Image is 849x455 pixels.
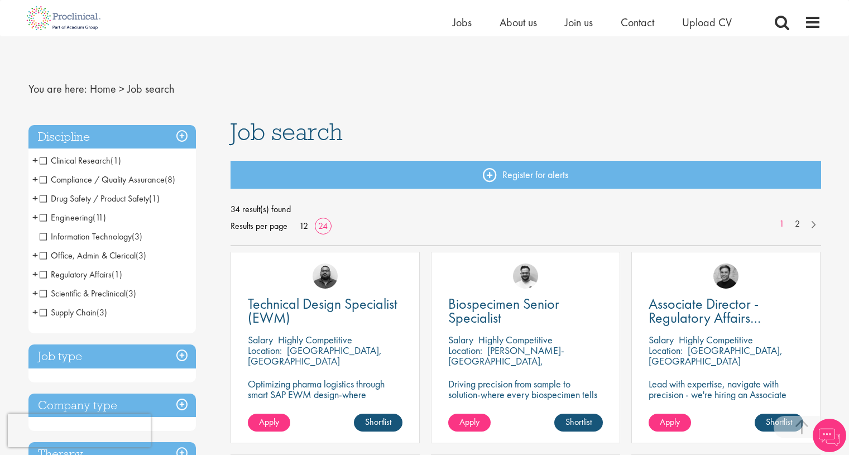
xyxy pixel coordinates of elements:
[32,190,38,207] span: +
[448,333,473,346] span: Salary
[40,306,107,318] span: Supply Chain
[119,82,124,96] span: >
[40,231,142,242] span: Information Technology
[295,220,312,232] a: 12
[28,125,196,149] h3: Discipline
[32,304,38,320] span: +
[90,82,116,96] a: breadcrumb link
[40,155,111,166] span: Clinical Research
[231,218,287,234] span: Results per page
[774,218,790,231] a: 1
[354,414,402,432] a: Shortlist
[8,414,151,447] iframe: reCAPTCHA
[248,379,402,421] p: Optimizing pharma logistics through smart SAP EWM design-where precision meets performance in eve...
[40,174,175,185] span: Compliance / Quality Assurance
[248,333,273,346] span: Salary
[93,212,106,223] span: (11)
[649,344,683,357] span: Location:
[565,15,593,30] a: Join us
[500,15,537,30] a: About us
[248,297,402,325] a: Technical Design Specialist (EWM)
[554,414,603,432] a: Shortlist
[278,333,352,346] p: Highly Competitive
[40,155,121,166] span: Clinical Research
[40,193,149,204] span: Drug Safety / Product Safety
[40,174,165,185] span: Compliance / Quality Assurance
[40,288,136,299] span: Scientific & Preclinical
[112,269,122,280] span: (1)
[127,82,174,96] span: Job search
[448,379,603,410] p: Driving precision from sample to solution-where every biospecimen tells a story of innovation.
[32,171,38,188] span: +
[32,209,38,226] span: +
[448,294,559,327] span: Biospecimen Senior Specialist
[28,394,196,418] h3: Company type
[40,193,160,204] span: Drug Safety / Product Safety
[259,416,279,428] span: Apply
[231,201,821,218] span: 34 result(s) found
[314,220,332,232] a: 24
[149,193,160,204] span: (1)
[97,306,107,318] span: (3)
[248,414,290,432] a: Apply
[231,161,821,189] a: Register for alerts
[813,419,846,452] img: Chatbot
[459,416,479,428] span: Apply
[40,231,132,242] span: Information Technology
[513,264,538,289] img: Emile De Beer
[448,344,564,378] p: [PERSON_NAME]-[GEOGRAPHIC_DATA], [GEOGRAPHIC_DATA]
[713,264,738,289] img: Peter Duvall
[448,414,491,432] a: Apply
[448,297,603,325] a: Biospecimen Senior Specialist
[40,212,106,223] span: Engineering
[40,250,136,261] span: Office, Admin & Clerical
[40,288,126,299] span: Scientific & Preclinical
[682,15,732,30] a: Upload CV
[136,250,146,261] span: (3)
[40,250,146,261] span: Office, Admin & Clerical
[448,344,482,357] span: Location:
[40,269,112,280] span: Regulatory Affairs
[32,247,38,264] span: +
[789,218,805,231] a: 2
[621,15,654,30] a: Contact
[313,264,338,289] img: Ashley Bennett
[248,344,282,357] span: Location:
[28,344,196,368] h3: Job type
[649,333,674,346] span: Salary
[32,152,38,169] span: +
[649,297,803,325] a: Associate Director - Regulatory Affairs Consultant
[111,155,121,166] span: (1)
[660,416,680,428] span: Apply
[132,231,142,242] span: (3)
[478,333,553,346] p: Highly Competitive
[649,294,761,341] span: Associate Director - Regulatory Affairs Consultant
[453,15,472,30] a: Jobs
[126,288,136,299] span: (3)
[248,294,397,327] span: Technical Design Specialist (EWM)
[248,344,382,367] p: [GEOGRAPHIC_DATA], [GEOGRAPHIC_DATA]
[649,414,691,432] a: Apply
[679,333,753,346] p: Highly Competitive
[231,117,343,147] span: Job search
[32,266,38,282] span: +
[649,379,803,432] p: Lead with expertise, navigate with precision - we're hiring an Associate Director to shape regula...
[165,174,175,185] span: (8)
[40,212,93,223] span: Engineering
[40,306,97,318] span: Supply Chain
[40,269,122,280] span: Regulatory Affairs
[32,285,38,301] span: +
[755,414,803,432] a: Shortlist
[28,82,87,96] span: You are here:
